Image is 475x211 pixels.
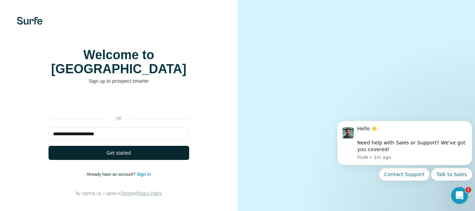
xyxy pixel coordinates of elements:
p: Sign up to prospect smarter [49,77,189,85]
iframe: Intercom live chat [451,187,468,204]
a: Sign in [137,172,151,177]
iframe: Intercom notifications message [334,112,475,207]
h1: Welcome to [GEOGRAPHIC_DATA] [49,48,189,76]
span: Already have an account? [86,172,137,177]
iframe: Sign in with Google Button [45,95,193,111]
button: Get started [49,146,189,160]
img: Surfe's logo [17,17,43,25]
a: Privacy Policy [135,191,162,196]
p: or [108,116,130,122]
span: 1 [466,187,471,193]
a: Terms [121,191,133,196]
span: Get started [107,149,131,156]
span: By signing up, I agree to & [76,191,162,196]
